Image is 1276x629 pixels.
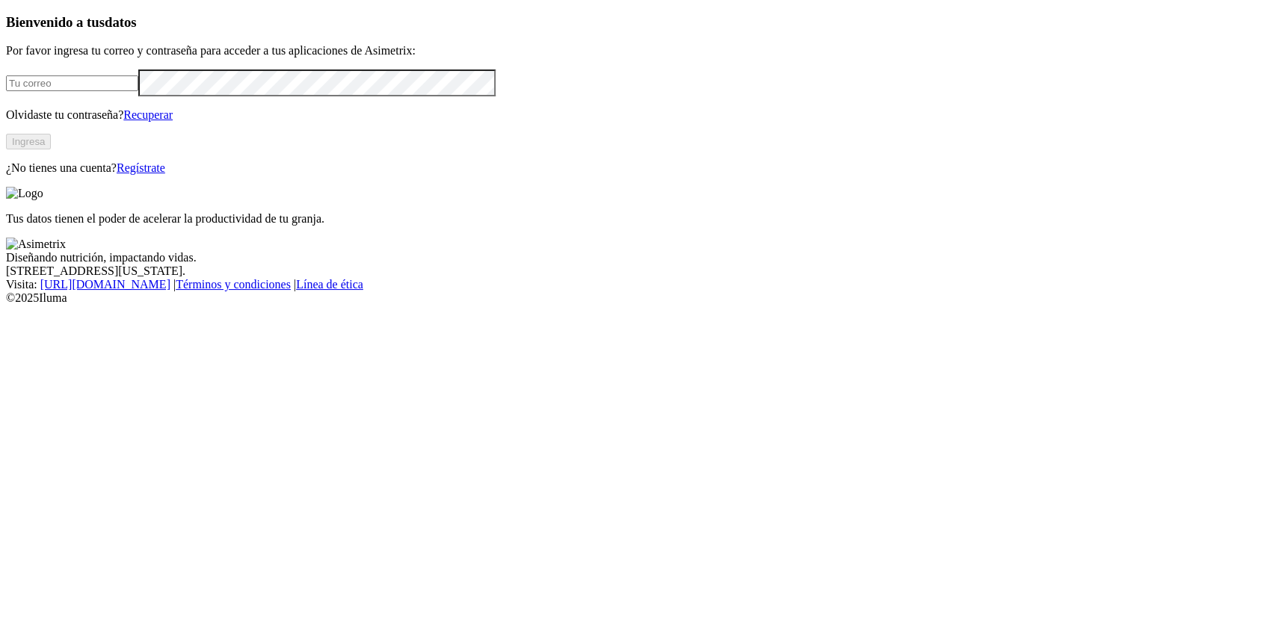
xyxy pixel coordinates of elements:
div: Visita : | | [6,278,1270,291]
p: Tus datos tienen el poder de acelerar la productividad de tu granja. [6,212,1270,226]
a: [URL][DOMAIN_NAME] [40,278,170,291]
span: datos [105,14,137,30]
h3: Bienvenido a tus [6,14,1270,31]
p: Por favor ingresa tu correo y contraseña para acceder a tus aplicaciones de Asimetrix: [6,44,1270,58]
img: Asimetrix [6,238,66,251]
a: Términos y condiciones [176,278,291,291]
a: Recuperar [123,108,173,121]
div: [STREET_ADDRESS][US_STATE]. [6,264,1270,278]
p: Olvidaste tu contraseña? [6,108,1270,122]
input: Tu correo [6,75,138,91]
p: ¿No tienes una cuenta? [6,161,1270,175]
button: Ingresa [6,134,51,149]
img: Logo [6,187,43,200]
div: © 2025 Iluma [6,291,1270,305]
div: Diseñando nutrición, impactando vidas. [6,251,1270,264]
a: Regístrate [117,161,165,174]
a: Línea de ética [296,278,363,291]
